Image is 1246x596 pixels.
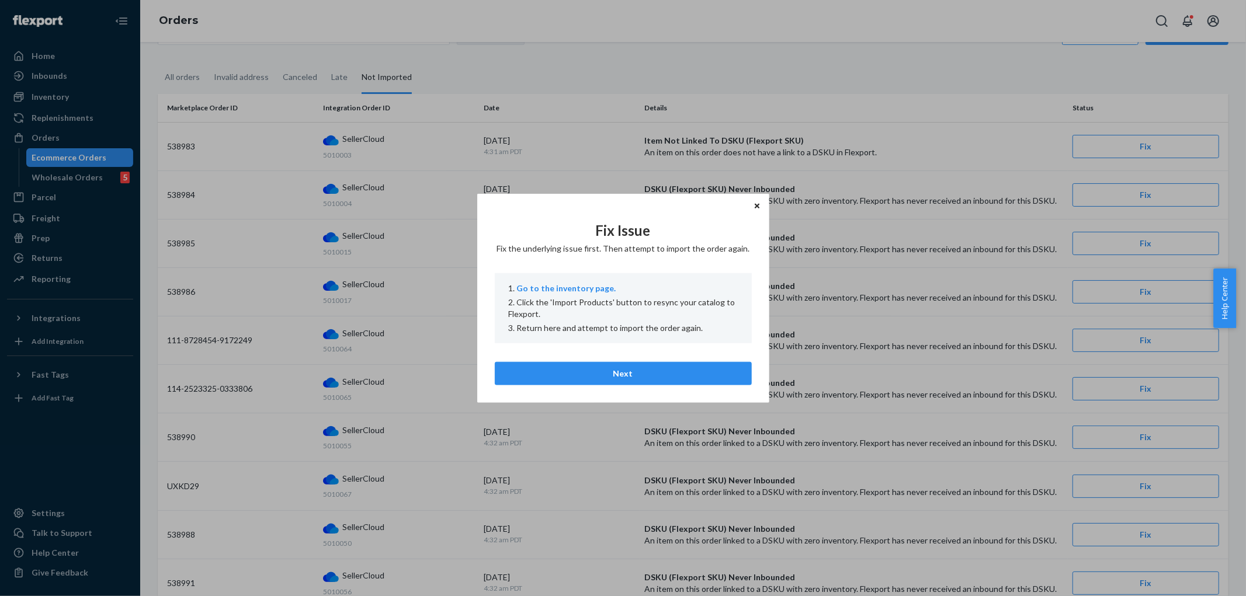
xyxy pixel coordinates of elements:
a: Go to the inventory page. [517,283,616,293]
div: Fix the underlying issue first. Then attempt to import the order again. [495,243,752,255]
li: Return here and attempt to import the order again. [509,322,738,334]
button: Next [495,362,752,385]
h3: Fix Issue [495,222,752,238]
button: Close [751,199,763,212]
li: Click the 'Import Products' button to resync your catalog to Flexport. [509,297,738,320]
